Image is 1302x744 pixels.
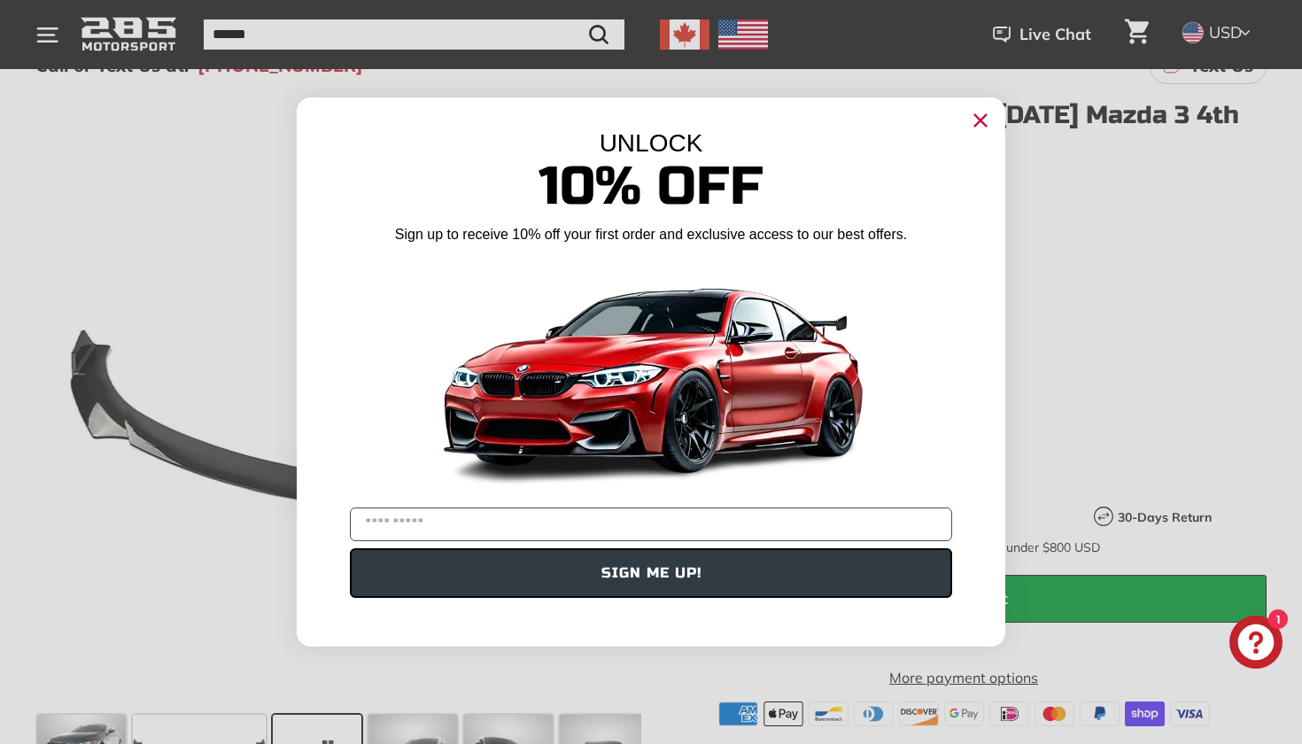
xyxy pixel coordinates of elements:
[395,227,907,242] span: Sign up to receive 10% off your first order and exclusive access to our best offers.
[430,252,872,500] img: Banner showing BMW 4 Series Body kit
[539,154,763,219] span: 10% Off
[1224,616,1288,673] inbox-online-store-chat: Shopify online store chat
[350,548,952,598] button: SIGN ME UP!
[350,508,952,541] input: YOUR EMAIL
[966,106,995,135] button: Close dialog
[600,129,703,157] span: UNLOCK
